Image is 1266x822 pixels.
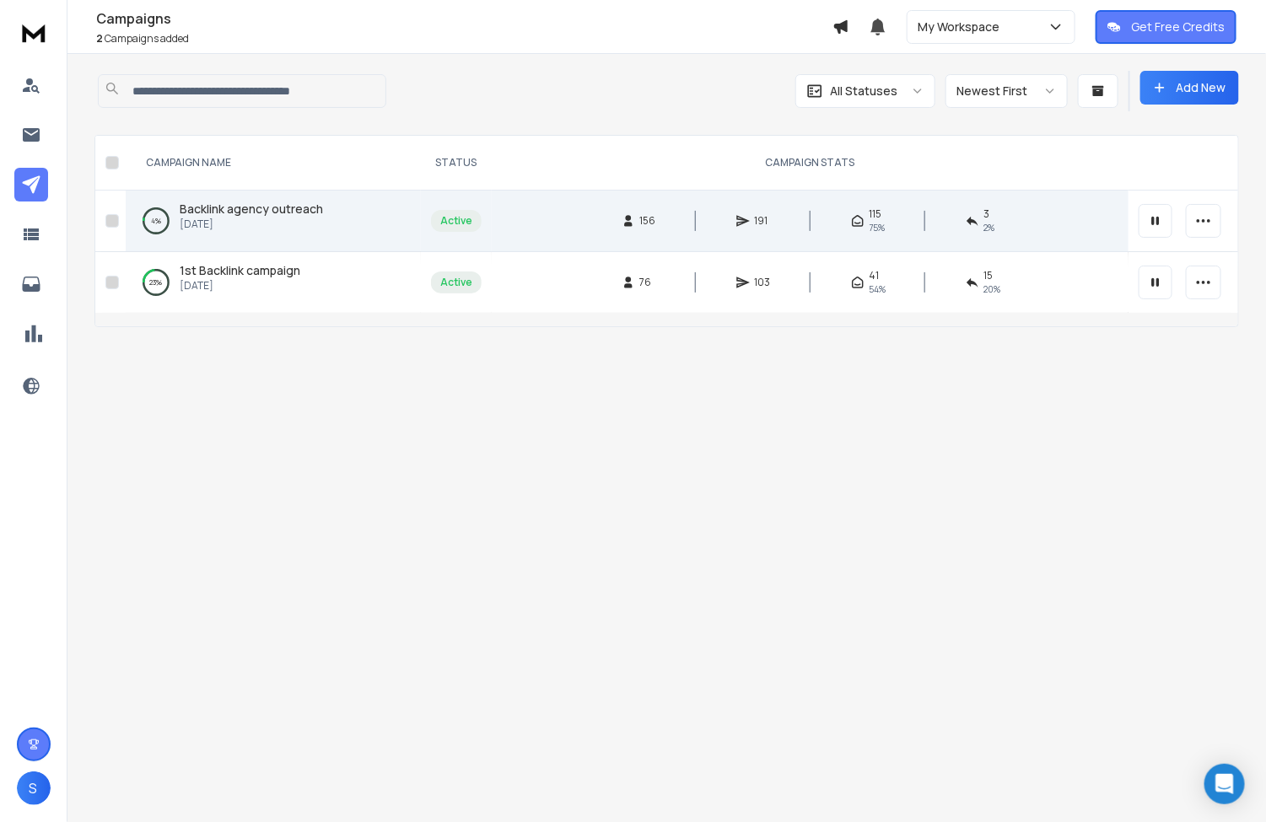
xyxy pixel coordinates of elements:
[830,83,897,99] p: All Statuses
[984,221,995,234] span: 2 %
[96,8,832,29] h1: Campaigns
[984,269,994,282] span: 15
[180,218,323,231] p: [DATE]
[1140,71,1239,105] button: Add New
[180,201,323,217] span: Backlink agency outreach
[755,214,772,228] span: 191
[918,19,1006,35] p: My Workspace
[150,274,163,291] p: 23 %
[440,214,472,228] div: Active
[151,212,161,229] p: 4 %
[755,276,772,289] span: 103
[180,262,300,279] a: 1st Backlink campaign
[1096,10,1236,44] button: Get Free Credits
[17,771,51,805] button: S
[17,17,51,48] img: logo
[96,31,103,46] span: 2
[945,74,1068,108] button: Newest First
[180,262,300,278] span: 1st Backlink campaign
[984,282,1001,296] span: 20 %
[421,136,492,191] th: STATUS
[126,136,421,191] th: CAMPAIGN NAME
[870,269,880,282] span: 41
[180,279,300,293] p: [DATE]
[870,282,886,296] span: 54 %
[96,32,832,46] p: Campaigns added
[640,214,657,228] span: 156
[870,207,882,221] span: 115
[870,221,886,234] span: 75 %
[440,276,472,289] div: Active
[180,201,323,218] a: Backlink agency outreach
[126,252,421,314] td: 23%1st Backlink campaign[DATE]
[640,276,657,289] span: 76
[984,207,990,221] span: 3
[492,136,1129,191] th: CAMPAIGN STATS
[126,191,421,252] td: 4%Backlink agency outreach[DATE]
[1131,19,1225,35] p: Get Free Credits
[1204,764,1245,804] div: Open Intercom Messenger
